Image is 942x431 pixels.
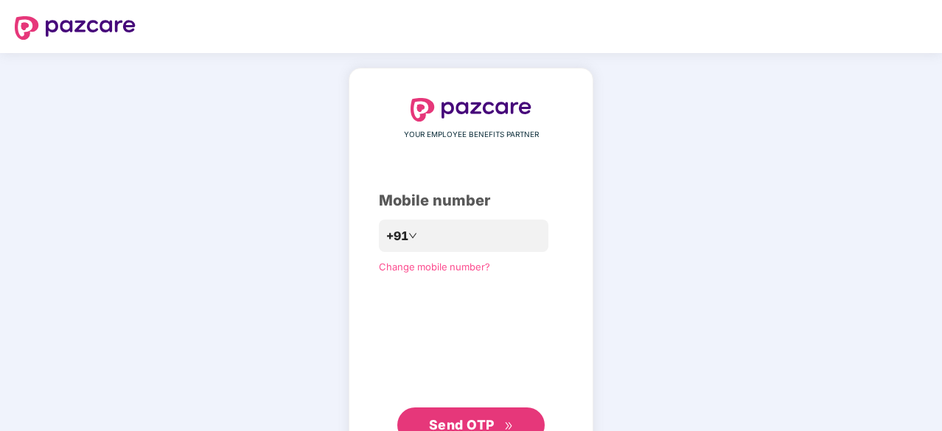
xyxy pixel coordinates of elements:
a: Change mobile number? [379,261,490,273]
span: double-right [504,421,514,431]
span: YOUR EMPLOYEE BENEFITS PARTNER [404,129,539,141]
img: logo [411,98,531,122]
div: Mobile number [379,189,563,212]
img: logo [15,16,136,40]
span: +91 [386,227,408,245]
span: down [408,231,417,240]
